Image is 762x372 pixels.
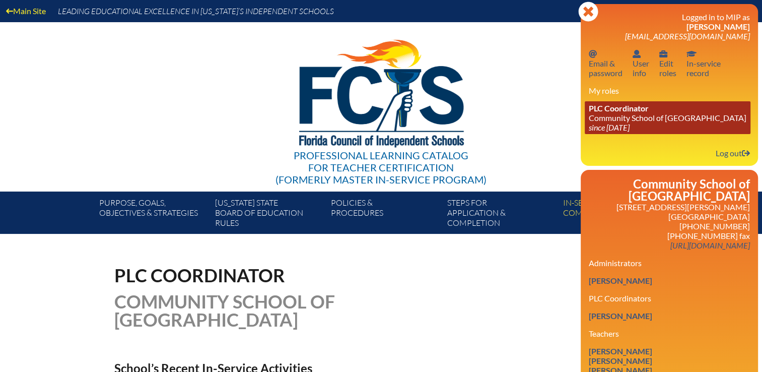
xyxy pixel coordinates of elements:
a: Purpose, goals,objectives & strategies [95,196,211,234]
a: [PERSON_NAME] [585,309,656,323]
svg: In-service record [686,50,697,58]
a: Log outLog out [712,146,754,160]
i: since [DATE] [589,122,630,132]
a: In-servicecomponents [559,196,675,234]
svg: Close [578,2,598,22]
a: Professional Learning Catalog for Teacher Certification(formerly Master In-service Program) [271,20,491,188]
a: In-service recordIn-servicerecord [682,47,725,80]
a: [PERSON_NAME] [585,354,656,367]
span: Community School of [GEOGRAPHIC_DATA] [114,290,335,331]
h3: PLC Coordinators [589,293,750,303]
svg: User info [633,50,641,58]
div: Professional Learning Catalog (formerly Master In-service Program) [275,149,487,185]
h3: Administrators [589,258,750,268]
a: PLC Coordinator Community School of [GEOGRAPHIC_DATA] since [DATE] [585,101,750,134]
h3: Teachers [589,329,750,338]
svg: Email password [589,50,597,58]
img: FCISlogo221.eps [277,22,485,160]
a: User infoUserinfo [629,47,653,80]
a: [US_STATE] StateBoard of Education rules [211,196,327,234]
a: Main Site [2,4,50,18]
span: PLC Coordinator [589,103,649,113]
h2: Community School of [GEOGRAPHIC_DATA] [589,178,750,202]
a: [PERSON_NAME] [585,274,656,287]
span: for Teacher Certification [308,161,454,173]
svg: User info [659,50,667,58]
h3: My roles [589,86,750,95]
p: [STREET_ADDRESS][PERSON_NAME] [GEOGRAPHIC_DATA] [PHONE_NUMBER] [PHONE_NUMBER] fax [589,202,750,250]
h3: Logged in to MIP as [589,12,750,41]
span: [EMAIL_ADDRESS][DOMAIN_NAME] [625,31,750,41]
a: [URL][DOMAIN_NAME] [666,238,754,252]
span: [PERSON_NAME] [686,22,750,31]
svg: Log out [742,149,750,157]
a: Policies &Procedures [327,196,443,234]
a: User infoEditroles [655,47,680,80]
a: Steps forapplication & completion [443,196,559,234]
a: [PERSON_NAME] [585,344,656,358]
a: Email passwordEmail &password [585,47,627,80]
span: PLC Coordinator [114,264,285,286]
